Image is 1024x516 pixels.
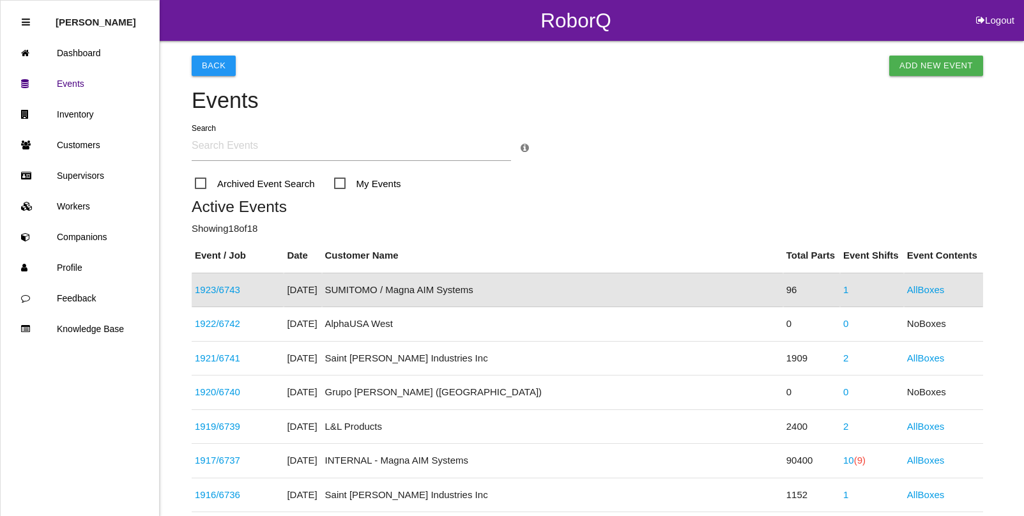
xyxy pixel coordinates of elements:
[56,7,136,27] p: Rosie Blandino
[322,239,783,273] th: Customer Name
[195,385,280,400] div: TBD
[1,191,159,222] a: Workers
[195,284,240,295] a: 1923/6743
[195,489,240,500] a: 1916/6736
[195,353,240,363] a: 1921/6741
[904,307,983,342] td: No Boxes
[889,56,983,76] a: Add New Event
[843,318,848,329] a: 0
[783,307,840,342] td: 0
[783,478,840,512] td: 1152
[322,444,783,478] td: INTERNAL - Magna AIM Systems
[192,123,216,134] label: Search
[284,444,321,478] td: [DATE]
[195,455,240,466] a: 1917/6737
[284,376,321,410] td: [DATE]
[195,488,280,503] div: 68403783AB
[195,421,240,432] a: 1919/6739
[322,376,783,410] td: Grupo [PERSON_NAME] ([GEOGRAPHIC_DATA])
[1,38,159,68] a: Dashboard
[783,273,840,307] td: 96
[843,284,848,295] a: 1
[322,478,783,512] td: Saint [PERSON_NAME] Industries Inc
[907,455,944,466] a: AllBoxes
[284,341,321,376] td: [DATE]
[783,239,840,273] th: Total Parts
[840,239,904,273] th: Event Shifts
[192,239,284,273] th: Event / Job
[195,420,280,434] div: K4036AC1HC (61492)
[22,7,30,38] div: Close
[1,222,159,252] a: Companions
[1,314,159,344] a: Knowledge Base
[843,421,848,432] a: 2
[1,283,159,314] a: Feedback
[284,409,321,444] td: [DATE]
[195,453,280,468] div: 2002007; 2002021
[192,56,236,76] button: Back
[907,353,944,363] a: AllBoxes
[783,376,840,410] td: 0
[783,409,840,444] td: 2400
[284,478,321,512] td: [DATE]
[192,198,983,215] h5: Active Events
[904,376,983,410] td: No Boxes
[907,489,944,500] a: AllBoxes
[192,222,983,236] p: Showing 18 of 18
[907,284,944,295] a: AllBoxes
[843,489,848,500] a: 1
[783,444,840,478] td: 90400
[521,142,529,153] a: Search Info
[854,455,866,466] span: (9)
[907,421,944,432] a: AllBoxes
[1,160,159,191] a: Supervisors
[284,239,321,273] th: Date
[1,68,159,99] a: Events
[322,307,783,342] td: AlphaUSA West
[195,317,280,331] div: WA14CO14
[195,386,240,397] a: 1920/6740
[843,386,848,397] a: 0
[322,409,783,444] td: L&L Products
[1,130,159,160] a: Customers
[195,351,280,366] div: 68403782AB
[284,307,321,342] td: [DATE]
[1,99,159,130] a: Inventory
[284,273,321,307] td: [DATE]
[843,455,866,466] a: 10(9)
[1,252,159,283] a: Profile
[192,89,983,113] h4: Events
[195,283,280,298] div: 68343526AB
[322,341,783,376] td: Saint [PERSON_NAME] Industries Inc
[904,239,983,273] th: Event Contents
[783,341,840,376] td: 1909
[195,318,240,329] a: 1922/6742
[334,176,401,192] span: My Events
[192,132,511,161] input: Search Events
[322,273,783,307] td: SUMITOMO / Magna AIM Systems
[843,353,848,363] a: 2
[195,176,315,192] span: Archived Event Search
